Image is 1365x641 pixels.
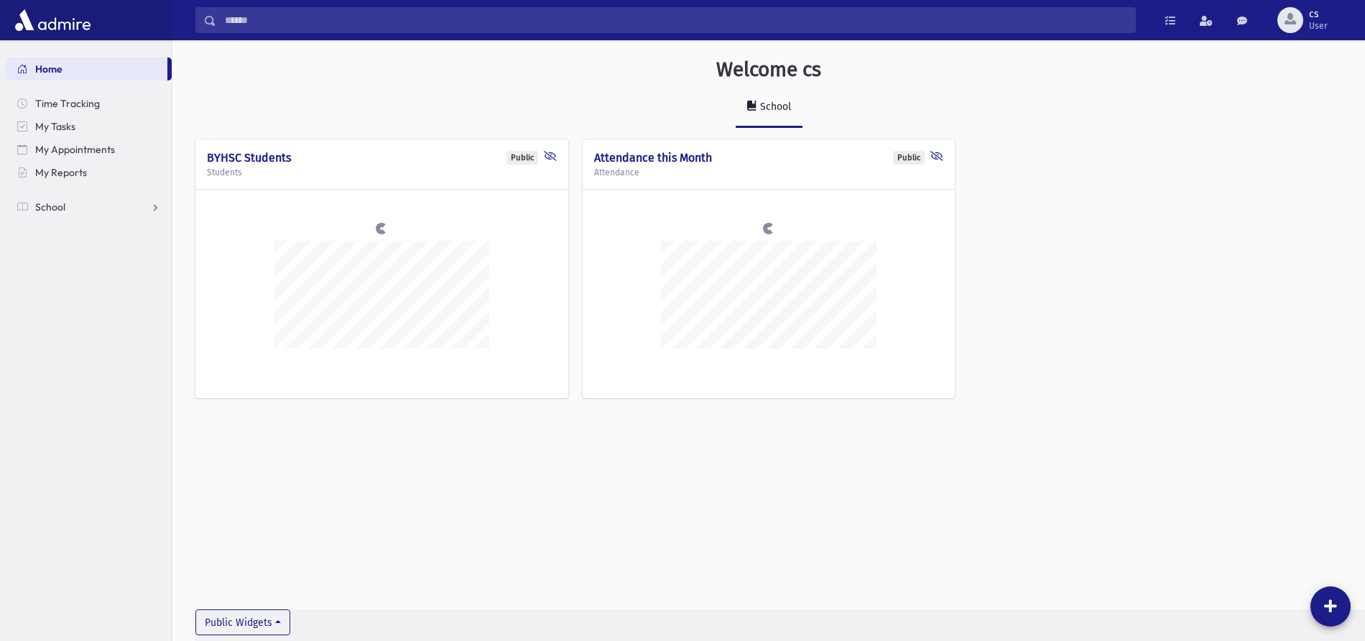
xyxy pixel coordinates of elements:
[35,120,75,133] span: My Tasks
[716,57,821,82] h3: Welcome cs
[506,151,538,165] div: Public
[35,63,63,75] span: Home
[6,195,172,218] a: School
[195,609,290,635] button: Public Widgets
[594,167,944,177] h5: Attendance
[6,161,172,184] a: My Reports
[1309,9,1328,20] span: cs
[35,166,87,179] span: My Reports
[6,92,172,115] a: Time Tracking
[6,115,172,138] a: My Tasks
[216,7,1135,33] input: Search
[11,6,94,34] img: AdmirePro
[6,57,167,80] a: Home
[757,101,791,113] div: School
[35,200,65,213] span: School
[1309,20,1328,32] span: User
[35,97,100,110] span: Time Tracking
[6,138,172,161] a: My Appointments
[893,151,925,165] div: Public
[35,143,115,156] span: My Appointments
[207,167,557,177] h5: Students
[594,151,944,165] h4: Attendance this Month
[736,88,802,128] a: School
[207,151,557,165] h4: BYHSC Students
